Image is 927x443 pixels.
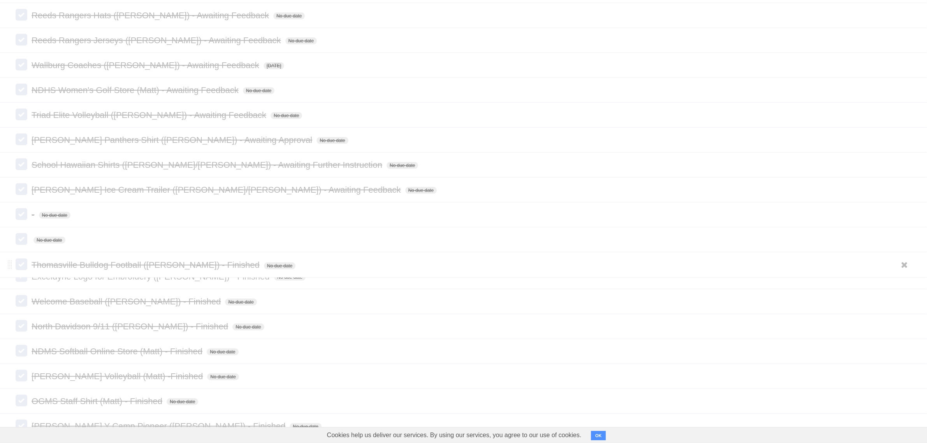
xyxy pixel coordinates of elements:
[32,185,403,195] span: [PERSON_NAME] Ice Cream Trailer ([PERSON_NAME]/[PERSON_NAME]) - Awaiting Feedback
[285,37,317,44] span: No due date
[39,212,70,219] span: No due date
[319,427,589,443] span: Cookies help us deliver our services. By using our services, you agree to our use of cookies.
[317,137,348,144] span: No due date
[16,233,27,245] label: Done
[264,62,285,69] span: [DATE]
[16,134,27,145] label: Done
[33,237,65,244] span: No due date
[32,322,230,331] span: North Davidson 9/11 ([PERSON_NAME]) - Finished
[32,396,164,406] span: OGMS Staff Shirt (Matt) - Finished
[32,260,262,270] span: Thomasville Bulldog Football ([PERSON_NAME]) - Finished
[405,187,437,194] span: No due date
[207,348,238,355] span: No due date
[32,110,268,120] span: Triad Elite Volleyball ([PERSON_NAME]) - Awaiting Feedback
[16,295,27,307] label: Done
[207,373,239,380] span: No due date
[32,210,36,220] span: -
[32,35,283,45] span: Reeds Rangers Jerseys ([PERSON_NAME]) - Awaiting Feedback
[16,395,27,406] label: Done
[264,262,296,269] span: No due date
[32,160,384,170] span: School Hawaiian Shirts ([PERSON_NAME]/[PERSON_NAME]) - Awaiting Further Instruction
[591,431,606,440] button: OK
[32,297,223,306] span: Welcome Baseball ([PERSON_NAME]) - Finished
[32,11,271,20] span: Reeds Rangers Hats ([PERSON_NAME]) - Awaiting Feedback
[387,162,418,169] span: No due date
[16,258,27,270] label: Done
[243,87,274,94] span: No due date
[16,370,27,381] label: Done
[32,85,241,95] span: NDHS Women's Golf Store (Matt) - Awaiting Feedback
[32,135,314,145] span: [PERSON_NAME] Panthers Shirt ([PERSON_NAME]) - Awaiting Approval
[273,12,305,19] span: No due date
[16,84,27,95] label: Done
[225,299,257,306] span: No due date
[290,423,321,430] span: No due date
[16,183,27,195] label: Done
[16,208,27,220] label: Done
[232,323,264,330] span: No due date
[32,371,205,381] span: [PERSON_NAME] Volleyball (Matt) -Finished
[167,398,198,405] span: No due date
[16,158,27,170] label: Done
[32,346,204,356] span: NDMS Softball Online Store (Matt) - Finished
[271,112,302,119] span: No due date
[16,109,27,120] label: Done
[16,34,27,46] label: Done
[32,60,261,70] span: Wallburg Coaches ([PERSON_NAME]) - Awaiting Feedback
[16,420,27,431] label: Done
[32,421,287,431] span: [PERSON_NAME] Y Camp Pioneer ([PERSON_NAME]) - Finished
[16,345,27,357] label: Done
[16,59,27,70] label: Done
[16,9,27,21] label: Done
[16,320,27,332] label: Done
